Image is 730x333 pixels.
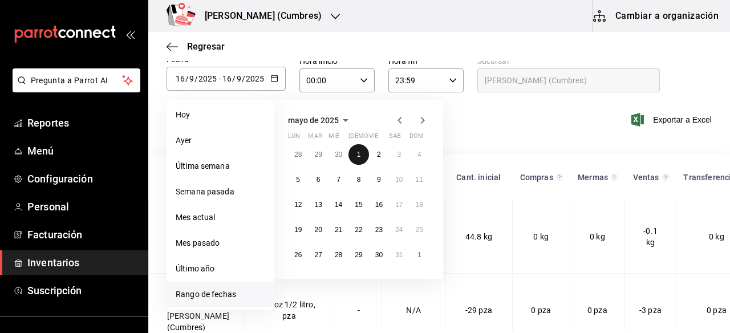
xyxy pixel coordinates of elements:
input: Day [175,74,185,83]
abbr: 1 de mayo de 2025 [357,151,361,159]
abbr: 29 de abril de 2025 [314,151,322,159]
span: 0 kg [590,232,605,241]
abbr: miércoles [328,132,339,144]
button: 30 de mayo de 2025 [369,245,389,265]
span: Configuración [27,171,139,186]
svg: Total de presentación del insumo mermado en el rango de fechas seleccionado. [611,173,618,182]
abbr: 16 de mayo de 2025 [375,201,383,209]
abbr: lunes [288,132,300,144]
span: / [185,74,189,83]
abbr: 28 de mayo de 2025 [335,251,342,259]
input: Month [236,74,242,83]
abbr: 19 de mayo de 2025 [294,226,302,234]
button: mayo de 2025 [288,113,352,127]
button: 24 de mayo de 2025 [389,220,409,240]
span: -29 pza [465,306,492,315]
button: 5 de mayo de 2025 [288,169,308,190]
abbr: 17 de mayo de 2025 [395,201,403,209]
abbr: 22 de mayo de 2025 [355,226,362,234]
span: Regresar [187,41,225,52]
h3: [PERSON_NAME] (Cumbres) [196,9,322,23]
abbr: 12 de mayo de 2025 [294,201,302,209]
button: 12 de mayo de 2025 [288,194,308,215]
button: 21 de mayo de 2025 [328,220,348,240]
span: Inventarios [27,255,139,270]
abbr: 18 de mayo de 2025 [416,201,423,209]
button: 27 de mayo de 2025 [308,245,328,265]
li: Mes pasado [167,230,274,256]
span: / [242,74,245,83]
button: 16 de mayo de 2025 [369,194,389,215]
button: 11 de mayo de 2025 [409,169,429,190]
button: 31 de mayo de 2025 [389,245,409,265]
input: Day [222,74,232,83]
span: / [232,74,236,83]
button: Pregunta a Parrot AI [13,68,140,92]
span: 0 kg [533,232,549,241]
button: open_drawer_menu [125,30,135,39]
span: -3 pza [639,306,662,315]
span: Menú [27,143,139,159]
button: 23 de mayo de 2025 [369,220,389,240]
abbr: 26 de mayo de 2025 [294,251,302,259]
span: Pregunta a Parrot AI [31,75,123,87]
li: Ayer [167,128,274,153]
input: Year [198,74,217,83]
button: Exportar a Excel [634,113,712,127]
div: Ventas [631,173,660,182]
button: 17 de mayo de 2025 [389,194,409,215]
svg: Total de presentación del insumo comprado en el rango de fechas seleccionado. [556,173,563,182]
button: 2 de mayo de 2025 [369,144,389,165]
button: 25 de mayo de 2025 [409,220,429,240]
button: Regresar [167,41,225,52]
abbr: 15 de mayo de 2025 [355,201,362,209]
li: Último año [167,256,274,282]
button: 8 de mayo de 2025 [348,169,368,190]
button: 15 de mayo de 2025 [348,194,368,215]
td: Centro de almacenamiento [PERSON_NAME] (Cumbres) [149,200,244,274]
abbr: domingo [409,132,424,144]
li: Hoy [167,102,274,128]
span: 44.8 kg [465,232,492,241]
abbr: 31 de mayo de 2025 [395,251,403,259]
span: 0 pza [707,306,727,315]
label: Hora fin [388,57,464,65]
button: 4 de mayo de 2025 [409,144,429,165]
label: Sucursal [477,57,660,65]
li: Semana pasada [167,179,274,205]
abbr: 21 de mayo de 2025 [335,226,342,234]
span: Reportes [27,115,139,131]
input: Year [245,74,265,83]
input: Month [189,74,194,83]
button: 22 de mayo de 2025 [348,220,368,240]
svg: Total de presentación del insumo vendido en el rango de fechas seleccionado. [662,173,669,182]
abbr: 30 de abril de 2025 [335,151,342,159]
abbr: 7 de mayo de 2025 [336,176,340,184]
abbr: 30 de mayo de 2025 [375,251,383,259]
span: Personal [27,199,139,214]
abbr: martes [308,132,322,144]
abbr: 5 de mayo de 2025 [296,176,300,184]
abbr: 9 de mayo de 2025 [377,176,381,184]
button: 28 de abril de 2025 [288,144,308,165]
abbr: 6 de mayo de 2025 [317,176,321,184]
span: Facturación [27,227,139,242]
button: 28 de mayo de 2025 [328,245,348,265]
abbr: 4 de mayo de 2025 [417,151,421,159]
button: 30 de abril de 2025 [328,144,348,165]
span: / [194,74,198,83]
button: 14 de mayo de 2025 [328,194,348,215]
div: Compras [519,173,554,182]
div: Mermas [577,173,609,182]
span: Suscripción [27,283,139,298]
button: 7 de mayo de 2025 [328,169,348,190]
li: Mes actual [167,205,274,230]
abbr: 27 de mayo de 2025 [314,251,322,259]
span: 0 pza [587,306,607,315]
button: 10 de mayo de 2025 [389,169,409,190]
button: 29 de mayo de 2025 [348,245,368,265]
button: 3 de mayo de 2025 [389,144,409,165]
span: 0 kg [709,232,724,241]
button: 19 de mayo de 2025 [288,220,308,240]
